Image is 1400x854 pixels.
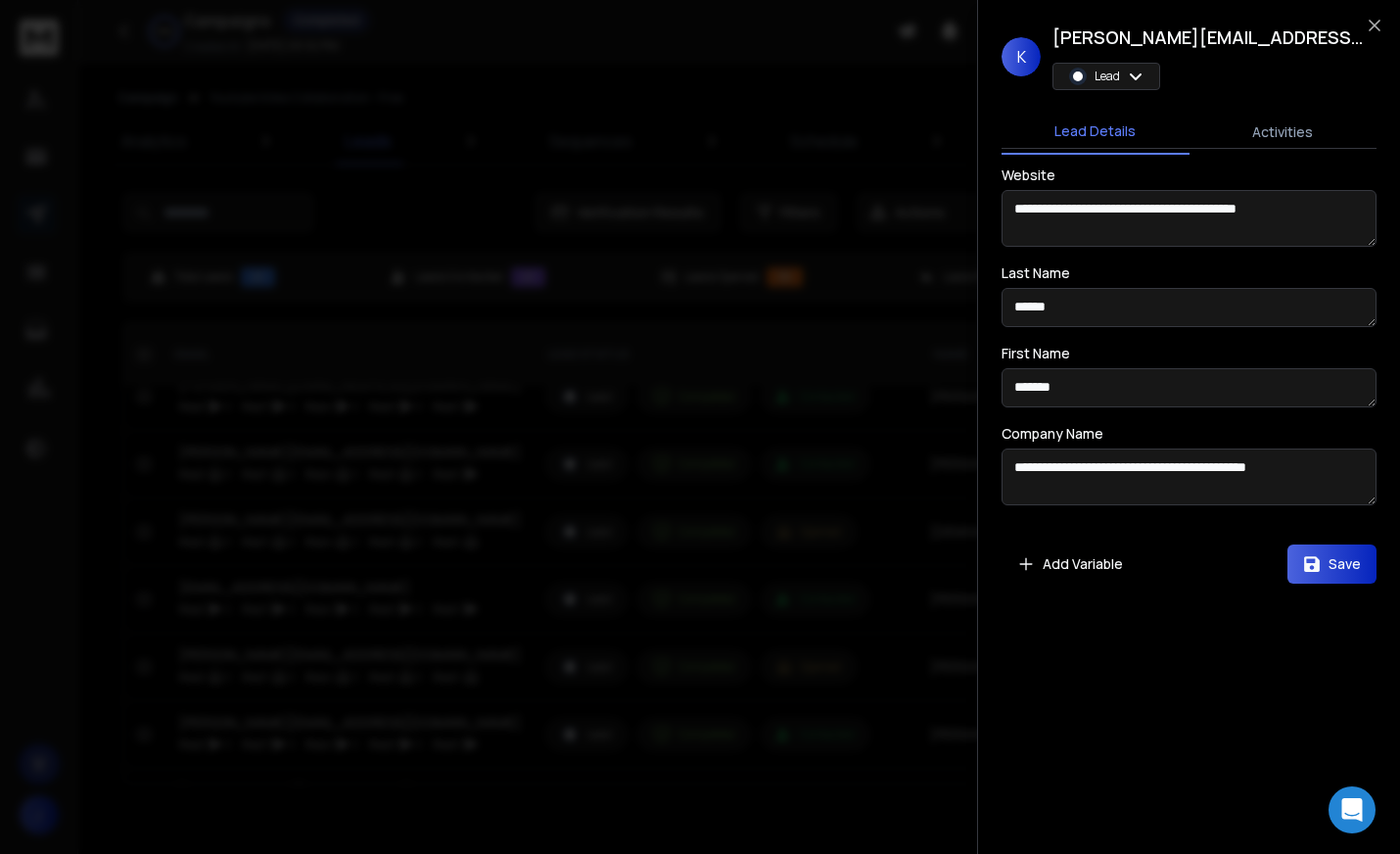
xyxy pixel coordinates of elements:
button: Save [1287,545,1377,584]
label: First Name [1002,347,1070,360]
label: Last Name [1002,266,1070,280]
span: K [1002,37,1041,76]
div: Open Intercom Messenger [1329,786,1376,833]
button: Lead Details [1002,110,1190,155]
h1: [PERSON_NAME][EMAIL_ADDRESS][DOMAIN_NAME] [1052,24,1366,51]
p: Lead [1095,69,1120,84]
label: Website [1002,168,1055,182]
label: Company Name [1002,427,1103,441]
button: Add Variable [1002,545,1139,584]
button: Activities [1190,111,1377,154]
